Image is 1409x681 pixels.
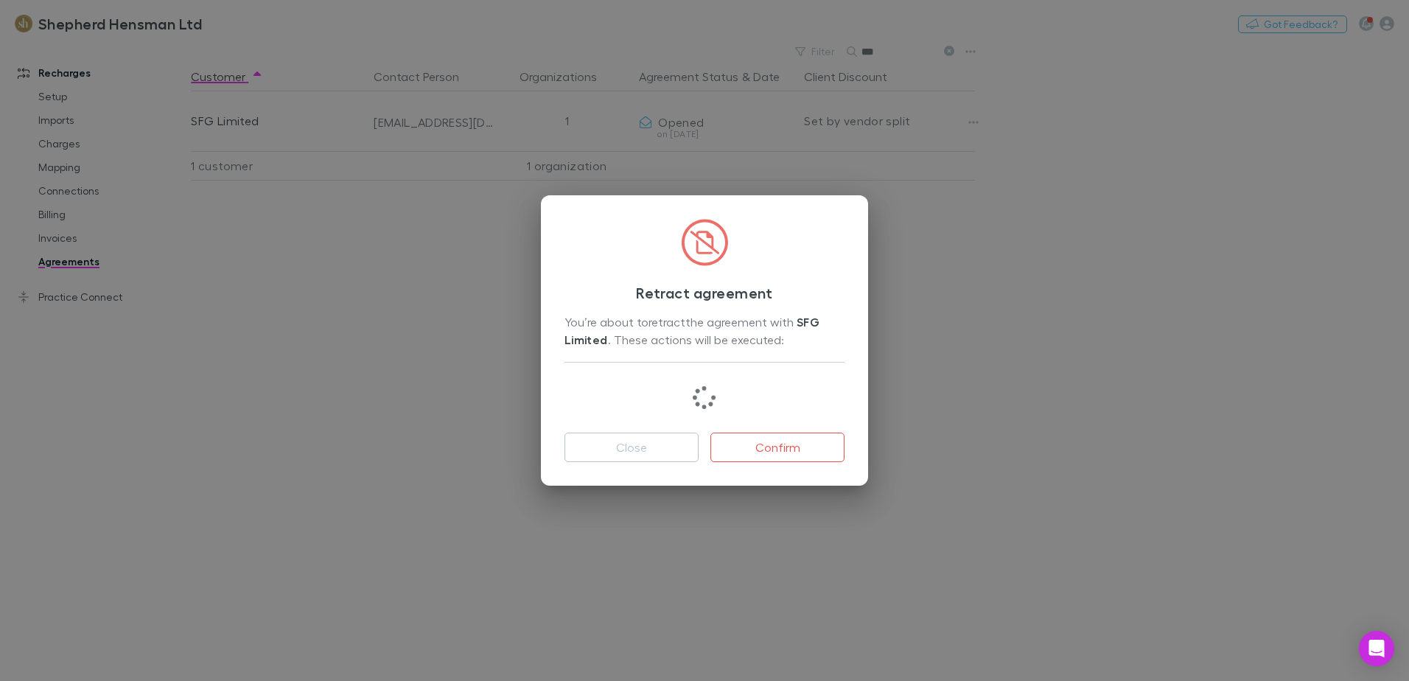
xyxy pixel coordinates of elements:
[1359,631,1394,666] div: Open Intercom Messenger
[564,315,822,347] strong: SFG Limited
[564,284,845,301] h3: Retract agreement
[564,313,845,350] div: You’re about to retract the agreement with . These actions will be executed:
[681,219,728,266] img: CircledFileSlash.svg
[564,433,699,462] button: Close
[710,433,845,462] button: Confirm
